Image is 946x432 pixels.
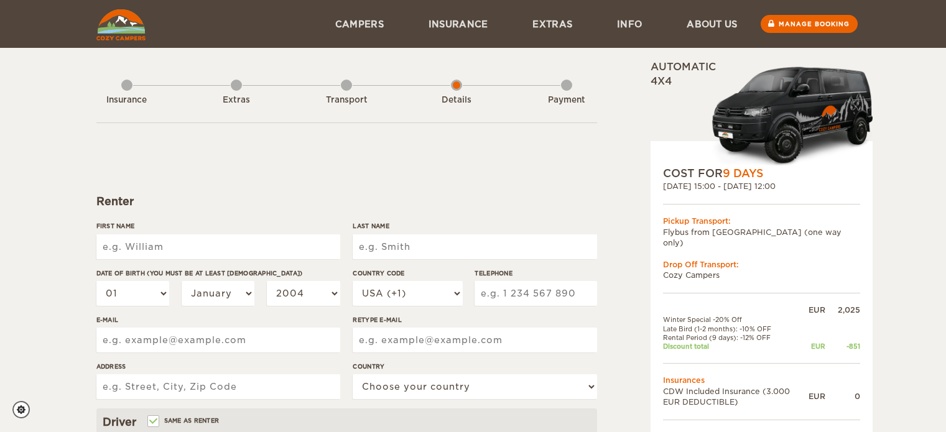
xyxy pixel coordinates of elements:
div: Extras [202,94,271,106]
input: e.g. William [96,234,340,259]
div: Automatic 4x4 [651,60,873,166]
div: Renter [96,194,597,209]
label: Retype E-mail [353,315,596,324]
div: Pickup Transport: [663,216,860,226]
label: Country [353,362,596,371]
div: Transport [312,94,381,106]
input: e.g. Smith [353,234,596,259]
td: Flybus from [GEOGRAPHIC_DATA] (one way only) [663,227,860,248]
label: Same as renter [149,415,220,426]
td: Rental Period (9 days): -12% OFF [663,333,809,342]
label: First Name [96,221,340,231]
span: 9 Days [723,167,763,180]
td: Discount total [663,342,809,351]
a: Cookie settings [12,401,38,418]
input: e.g. example@example.com [353,328,596,352]
div: Payment [532,94,601,106]
a: Manage booking [761,15,858,33]
div: EUR [809,305,825,315]
label: Country Code [353,269,462,278]
label: E-mail [96,315,340,324]
div: EUR [809,391,825,402]
td: Cozy Campers [663,270,860,280]
input: Same as renter [149,418,157,426]
div: Details [422,94,491,106]
td: Winter Special -20% Off [663,315,809,324]
div: EUR [809,342,825,351]
td: CDW Included Insurance (3.000 EUR DEDUCTIBLE) [663,386,809,407]
div: 0 [825,391,860,402]
div: -851 [825,342,860,351]
label: Last Name [353,221,596,231]
label: Date of birth (You must be at least [DEMOGRAPHIC_DATA]) [96,269,340,278]
img: Cozy-3.png [700,64,873,166]
div: 2,025 [825,305,860,315]
div: COST FOR [663,166,860,181]
div: [DATE] 15:00 - [DATE] 12:00 [663,181,860,191]
input: e.g. 1 234 567 890 [475,281,596,306]
input: e.g. example@example.com [96,328,340,352]
td: Late Bird (1-2 months): -10% OFF [663,324,809,333]
div: Insurance [93,94,161,106]
label: Address [96,362,340,371]
td: Insurances [663,375,860,385]
div: Driver [103,415,591,430]
div: Drop Off Transport: [663,259,860,270]
input: e.g. Street, City, Zip Code [96,374,340,399]
label: Telephone [475,269,596,278]
img: Cozy Campers [96,9,146,40]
